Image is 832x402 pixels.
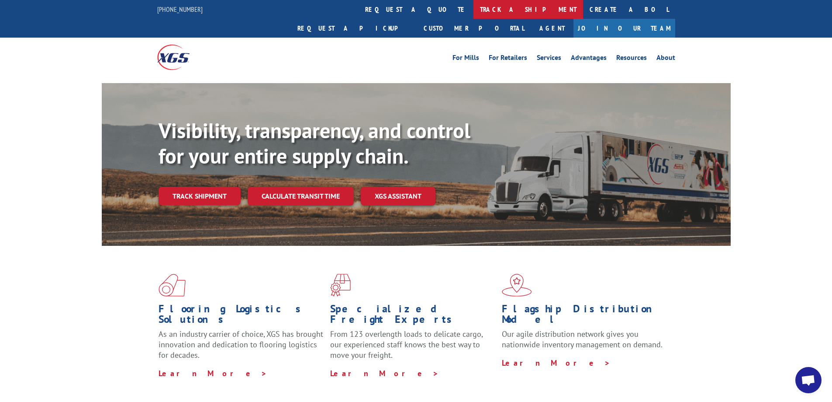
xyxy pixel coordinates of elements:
a: Learn More > [330,368,439,378]
a: Learn More > [502,358,611,368]
a: Customer Portal [417,19,531,38]
a: Resources [616,54,647,64]
h1: Flooring Logistics Solutions [159,304,324,329]
img: xgs-icon-total-supply-chain-intelligence-red [159,274,186,297]
a: [PHONE_NUMBER] [157,5,203,14]
p: From 123 overlength loads to delicate cargo, our experienced staff knows the best way to move you... [330,329,495,368]
h1: Flagship Distribution Model [502,304,667,329]
a: For Mills [452,54,479,64]
a: Track shipment [159,187,241,205]
span: As an industry carrier of choice, XGS has brought innovation and dedication to flooring logistics... [159,329,323,360]
img: xgs-icon-focused-on-flooring-red [330,274,351,297]
a: Agent [531,19,573,38]
a: XGS ASSISTANT [361,187,435,206]
span: Our agile distribution network gives you nationwide inventory management on demand. [502,329,663,350]
a: Services [537,54,561,64]
h1: Specialized Freight Experts [330,304,495,329]
a: For Retailers [489,54,527,64]
a: Join Our Team [573,19,675,38]
img: xgs-icon-flagship-distribution-model-red [502,274,532,297]
a: Learn More > [159,368,267,378]
b: Visibility, transparency, and control for your entire supply chain. [159,117,470,169]
div: Open chat [795,367,822,393]
a: Advantages [571,54,607,64]
a: Request a pickup [291,19,417,38]
a: About [656,54,675,64]
a: Calculate transit time [248,187,354,206]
